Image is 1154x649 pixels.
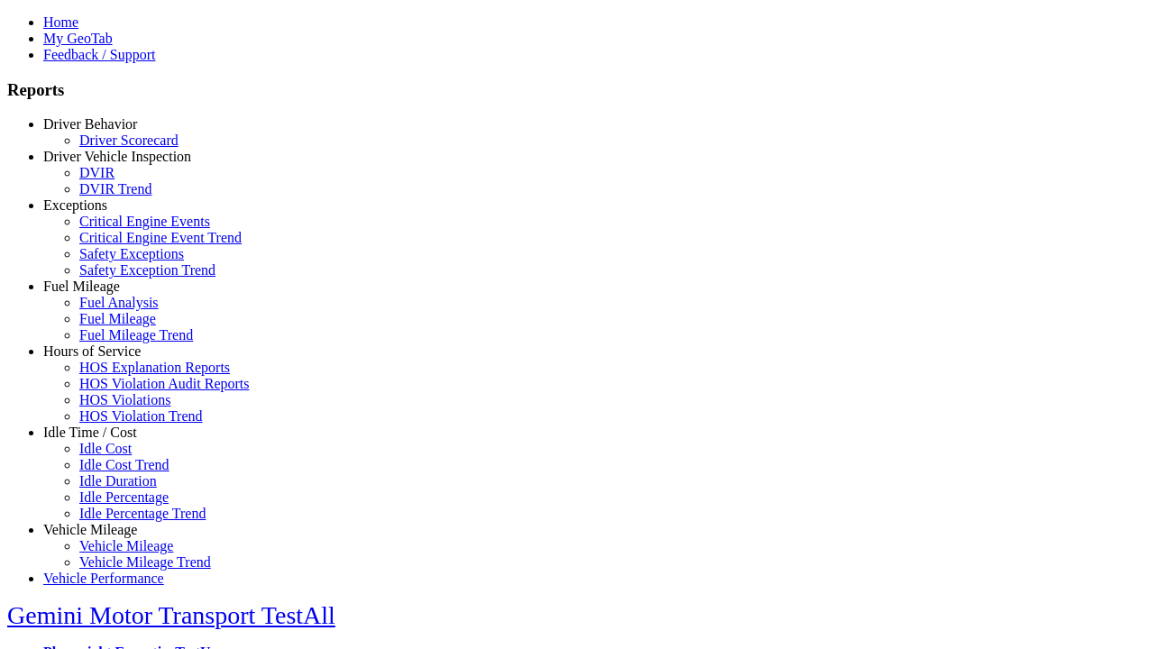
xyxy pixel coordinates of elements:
[79,408,203,424] a: HOS Violation Trend
[7,80,1147,100] h3: Reports
[79,473,157,489] a: Idle Duration
[79,360,230,375] a: HOS Explanation Reports
[79,376,250,391] a: HOS Violation Audit Reports
[43,197,107,213] a: Exceptions
[43,31,113,46] a: My GeoTab
[7,601,335,629] a: Gemini Motor Transport TestAll
[79,441,132,456] a: Idle Cost
[79,506,206,521] a: Idle Percentage Trend
[43,522,137,537] a: Vehicle Mileage
[79,133,179,148] a: Driver Scorecard
[79,214,210,229] a: Critical Engine Events
[43,47,155,62] a: Feedback / Support
[43,279,120,294] a: Fuel Mileage
[43,343,141,359] a: Hours of Service
[79,489,169,505] a: Idle Percentage
[79,554,211,570] a: Vehicle Mileage Trend
[43,116,137,132] a: Driver Behavior
[79,295,159,310] a: Fuel Analysis
[79,538,173,553] a: Vehicle Mileage
[79,392,170,407] a: HOS Violations
[79,311,156,326] a: Fuel Mileage
[43,425,137,440] a: Idle Time / Cost
[43,571,164,586] a: Vehicle Performance
[79,262,215,278] a: Safety Exception Trend
[43,14,78,30] a: Home
[79,457,169,472] a: Idle Cost Trend
[43,149,191,164] a: Driver Vehicle Inspection
[79,327,193,343] a: Fuel Mileage Trend
[79,230,242,245] a: Critical Engine Event Trend
[79,181,151,197] a: DVIR Trend
[79,165,114,180] a: DVIR
[79,246,184,261] a: Safety Exceptions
